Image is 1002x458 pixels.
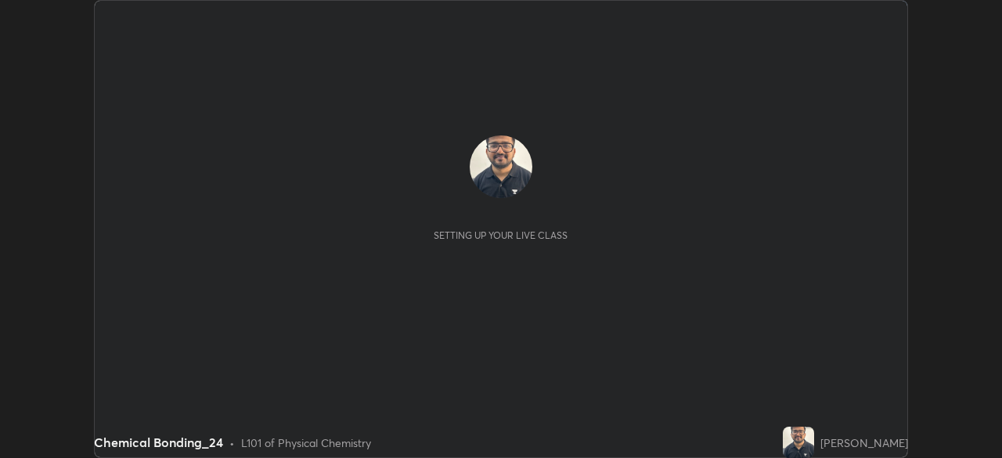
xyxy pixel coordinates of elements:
div: Chemical Bonding_24 [94,433,223,452]
div: [PERSON_NAME] [820,435,908,451]
div: • [229,435,235,451]
div: Setting up your live class [434,229,568,241]
div: L101 of Physical Chemistry [241,435,371,451]
img: 8aca7005bdf34aeda6799b687e6e9637.jpg [470,135,532,198]
img: 8aca7005bdf34aeda6799b687e6e9637.jpg [783,427,814,458]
